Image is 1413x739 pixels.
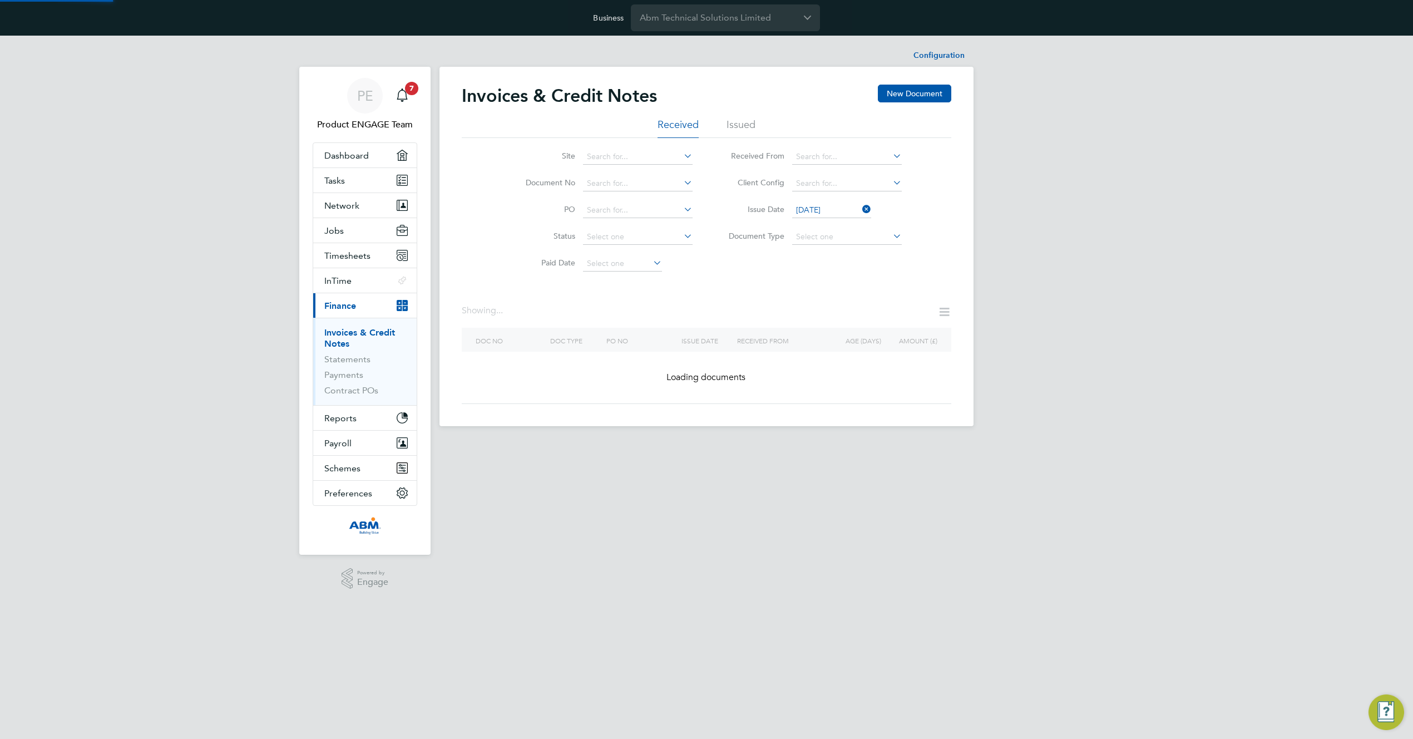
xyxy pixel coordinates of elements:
a: Powered byEngage [342,568,389,589]
li: Received [658,118,699,138]
a: Invoices & Credit Notes [324,327,395,349]
div: Finance [313,318,417,405]
span: Engage [357,578,388,587]
button: Payroll [313,431,417,455]
span: Tasks [324,175,345,186]
a: Statements [324,354,370,364]
input: Search for... [583,176,693,191]
label: Site [511,151,575,161]
span: Reports [324,413,357,423]
span: Jobs [324,225,344,236]
label: Client Config [720,178,784,188]
button: InTime [313,268,417,293]
button: Engage Resource Center [1368,694,1404,730]
label: Issue Date [720,204,784,214]
span: Payroll [324,438,352,449]
span: Preferences [324,488,372,499]
a: Payments [324,369,363,380]
span: PE [357,88,373,103]
input: Search for... [583,149,693,165]
a: Tasks [313,168,417,193]
a: Contract POs [324,385,378,396]
li: Issued [727,118,755,138]
button: Finance [313,293,417,318]
button: Timesheets [313,243,417,268]
span: ... [496,305,503,316]
label: Status [511,231,575,241]
button: New Document [878,85,951,102]
span: Network [324,200,359,211]
button: Preferences [313,481,417,505]
input: Select one [792,203,871,218]
a: PEProduct ENGAGE Team [313,78,417,131]
input: Search for... [792,149,902,165]
input: Select one [583,229,693,245]
li: Configuration [913,45,965,67]
label: Business [593,13,624,23]
button: Jobs [313,218,417,243]
span: Timesheets [324,250,370,261]
label: PO [511,204,575,214]
span: Product ENGAGE Team [313,118,417,131]
label: Received From [720,151,784,161]
a: 7 [391,78,413,114]
label: Document No [511,178,575,188]
span: Dashboard [324,150,369,161]
span: Powered by [357,568,388,578]
input: Search for... [792,176,902,191]
a: Go to home page [313,517,417,535]
label: Paid Date [511,258,575,268]
nav: Main navigation [299,67,431,555]
h2: Invoices & Credit Notes [462,85,657,107]
input: Search for... [583,203,693,218]
span: 7 [405,82,418,95]
div: Showing [462,305,505,317]
span: Schemes [324,463,360,474]
button: Network [313,193,417,218]
span: Finance [324,300,356,311]
a: Dashboard [313,143,417,167]
input: Select one [583,256,662,272]
label: Document Type [720,231,784,241]
span: InTime [324,275,352,286]
img: abm-technical-logo-retina.png [349,517,381,535]
button: Reports [313,406,417,430]
button: Schemes [313,456,417,480]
